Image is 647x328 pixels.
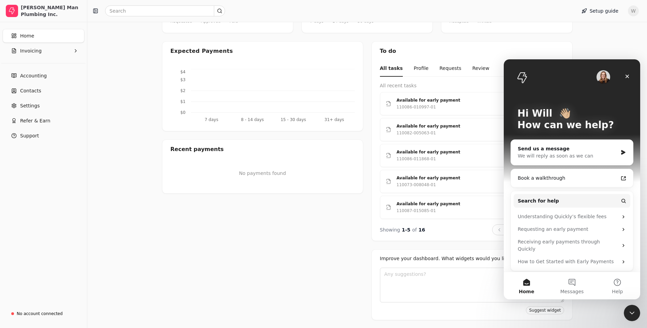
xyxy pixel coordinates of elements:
[380,82,564,89] div: All recent tasks
[397,104,436,110] div: 110086-010997-01
[397,155,436,162] div: 110086-011868-01
[397,123,522,130] div: Available for early payment
[180,88,185,93] tspan: $2
[180,77,185,82] tspan: $3
[397,130,436,136] div: 110082-005063-01
[20,102,40,109] span: Settings
[20,117,50,124] span: Refer & Earn
[397,175,522,181] div: Available for early payment
[3,84,84,98] a: Contacts
[17,311,63,317] div: No account connected
[402,227,410,233] span: 1 - 5
[180,110,185,115] tspan: $0
[397,181,436,188] div: 110073-008048-01
[21,4,81,18] div: [PERSON_NAME] Man Plumbing Inc.
[439,61,461,77] button: Requests
[20,72,47,79] span: Accounting
[397,200,522,207] div: Available for early payment
[3,308,84,320] a: No account connected
[624,305,640,321] iframe: Intercom live chat
[504,59,640,299] iframe: Intercom live chat
[372,42,572,61] div: To do
[20,87,41,94] span: Contacts
[3,29,84,43] a: Home
[171,47,233,55] div: Expected Payments
[205,117,218,122] tspan: 7 days
[280,117,306,122] tspan: 15 - 30 days
[576,5,624,16] button: Setup guide
[241,117,264,122] tspan: 8 - 14 days
[3,99,84,113] a: Settings
[526,306,564,314] button: Suggest widget
[3,129,84,143] button: Support
[3,114,84,128] button: Refer & Earn
[628,5,639,16] button: W
[105,5,225,16] input: Search
[472,61,489,77] button: Review
[324,117,344,122] tspan: 31+ days
[397,149,522,155] div: Available for early payment
[180,70,185,74] tspan: $4
[20,32,34,40] span: Home
[380,61,403,77] button: All tasks
[3,44,84,58] button: Invoicing
[397,207,436,214] div: 110087-015085-01
[397,97,522,104] div: Available for early payment
[418,227,425,233] span: 16
[412,227,417,233] span: of
[20,132,39,139] span: Support
[380,227,400,233] span: Showing
[162,140,363,159] div: Recent payments
[3,69,84,83] a: Accounting
[414,61,429,77] button: Profile
[180,99,185,104] tspan: $1
[171,170,355,177] p: No payments found
[20,47,42,55] span: Invoicing
[380,255,564,262] div: Improve your dashboard. What widgets would you like to see here?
